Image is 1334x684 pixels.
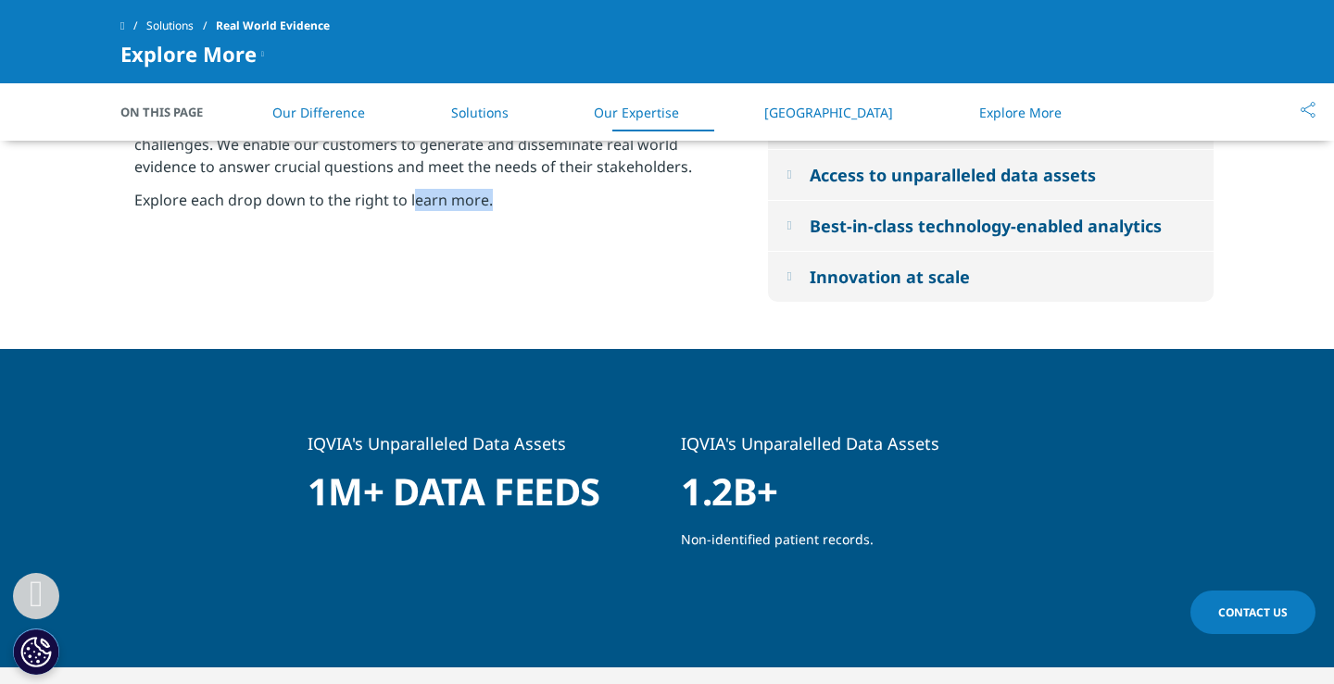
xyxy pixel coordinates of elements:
h5: IQVIA's Unparalleled Data Assets [308,432,653,468]
button: Best-in-class technology-enabled analytics [768,201,1214,251]
p: Partner with IQVIA Real World Solutions to take on your complex evidence challenges. We enable ou... [134,111,726,189]
a: Contact Us [1190,591,1315,634]
a: Solutions [451,104,509,121]
span: On This Page [120,103,222,121]
h1: 1M+ Data feeds [308,468,653,529]
a: Our Difference [272,104,365,121]
p: Non-identified patient records. [681,529,1026,565]
a: [GEOGRAPHIC_DATA] [764,104,893,121]
div: 1 / 2 [308,432,653,542]
a: Our Expertise [594,104,679,121]
button: Access to unparalleled data assets [768,150,1214,200]
div: Access to unparalleled data assets [810,164,1096,186]
span: Contact Us [1218,604,1288,620]
div: Best-in-class technology-enabled analytics [810,215,1162,237]
h1: 1.2B+ [681,468,1026,529]
a: Explore More [979,104,1062,121]
div: Innovation at scale [810,266,970,288]
h5: IQVIA's Unparalelled Data Assets [681,432,1026,468]
span: Explore More [120,43,257,65]
button: Innovation at scale [768,252,1214,302]
a: Solutions [146,9,216,43]
div: 2 / 2 [681,432,1026,565]
button: Cookies Settings [13,628,59,675]
p: Explore each drop down to the right to learn more. [134,189,726,222]
span: Real World Evidence [216,9,330,43]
